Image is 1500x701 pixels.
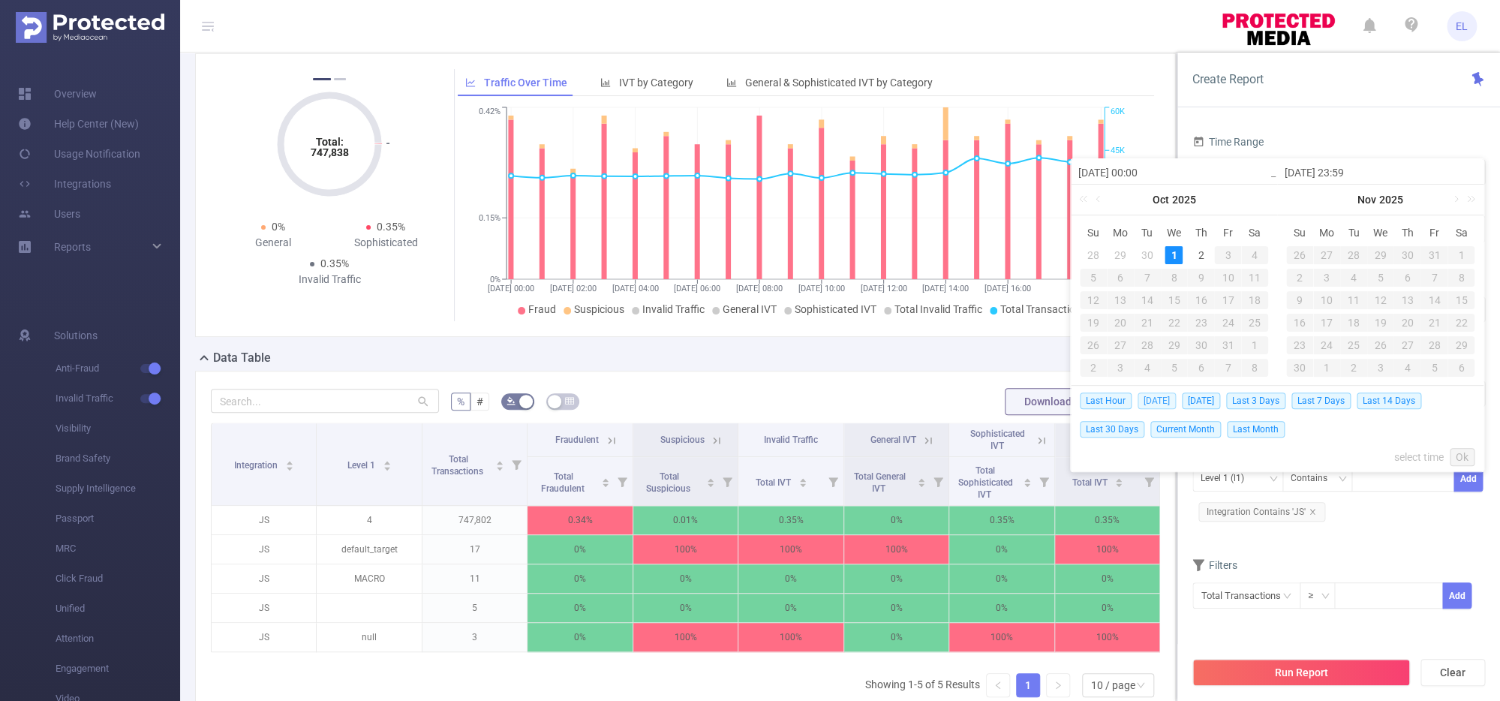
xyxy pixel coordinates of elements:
a: 2025 [1171,185,1198,215]
span: Traffic Over Time [484,77,567,89]
div: 16 [1187,291,1214,309]
td: October 28, 2025 [1340,244,1367,266]
td: December 4, 2025 [1393,357,1420,379]
div: 25 [1241,314,1268,332]
span: General IVT [723,303,777,315]
button: 2 [334,78,346,80]
div: Level 1 (l1) [1201,466,1255,491]
a: Next year (Control + right) [1459,185,1478,215]
div: 12 [1367,291,1394,309]
td: November 18, 2025 [1340,311,1367,334]
td: October 30, 2025 [1393,244,1420,266]
div: 4 [1393,359,1420,377]
a: Integrations [18,169,111,199]
div: 8 [1161,269,1188,287]
span: 0.35% [377,221,405,233]
span: Total Invalid Traffic [894,303,982,315]
td: November 12, 2025 [1367,289,1394,311]
button: Add [1453,465,1483,492]
div: 30 [1393,246,1420,264]
td: November 2, 2025 [1286,266,1313,289]
a: Overview [18,79,97,109]
span: Click Fraud [56,564,180,594]
div: 11 [1340,291,1367,309]
input: Search... [211,389,439,413]
span: General & Sophisticated IVT by Category [745,77,933,89]
i: icon: right [1054,681,1063,690]
div: 28 [1420,336,1447,354]
td: October 8, 2025 [1161,266,1188,289]
div: 10 / page [1091,674,1135,696]
tspan: 747,838 [311,146,349,158]
th: Sun [1286,221,1313,244]
div: 16 [1286,314,1313,332]
span: We [1367,226,1394,239]
tspan: [DATE] 02:00 [550,284,597,293]
tspan: 0% [490,275,501,284]
tspan: [DATE] 00:00 [488,284,534,293]
div: 23 [1187,314,1214,332]
div: ≥ [1308,583,1324,608]
i: icon: table [565,396,574,405]
div: General [217,235,329,251]
span: Mo [1313,226,1340,239]
td: October 14, 2025 [1134,289,1161,311]
div: 26 [1286,246,1313,264]
td: October 26, 2025 [1286,244,1313,266]
div: 29 [1447,336,1474,354]
span: # [476,396,483,408]
a: Reports [54,232,91,262]
td: November 3, 2025 [1313,266,1340,289]
div: 7 [1134,269,1161,287]
span: Create Report [1192,72,1264,86]
div: 3 [1107,359,1134,377]
td: December 5, 2025 [1420,357,1447,379]
td: October 29, 2025 [1367,244,1394,266]
td: November 24, 2025 [1313,334,1340,357]
div: 8 [1241,359,1268,377]
span: Anti-Fraud [56,354,180,384]
div: 17 [1313,314,1340,332]
td: November 15, 2025 [1447,289,1474,311]
td: September 30, 2025 [1134,244,1161,266]
td: November 25, 2025 [1340,334,1367,357]
i: icon: down [1321,591,1330,602]
div: 30 [1138,246,1156,264]
a: Oct [1151,185,1171,215]
th: Wed [1367,221,1394,244]
div: 4 [1340,269,1367,287]
div: 4 [1241,246,1268,264]
span: Tu [1340,226,1367,239]
div: 19 [1080,314,1107,332]
div: 20 [1107,314,1134,332]
td: November 7, 2025 [1214,357,1241,379]
td: November 6, 2025 [1187,357,1214,379]
div: 5 [1420,359,1447,377]
td: October 24, 2025 [1214,311,1241,334]
div: 30 [1187,336,1214,354]
button: Run Report [1192,659,1410,686]
div: Invalid Traffic [273,272,386,287]
button: 1 [313,78,331,80]
div: 4 [1134,359,1161,377]
div: 1 [1447,246,1474,264]
div: 28 [1084,246,1102,264]
td: November 23, 2025 [1286,334,1313,357]
tspan: [DATE] 10:00 [798,284,845,293]
span: Last 14 Days [1357,393,1421,409]
div: 1 [1165,246,1183,264]
button: Clear [1420,659,1485,686]
tspan: [DATE] 16:00 [984,284,1031,293]
td: October 4, 2025 [1241,244,1268,266]
tspan: [DATE] 12:00 [861,284,907,293]
a: Previous month (PageUp) [1093,185,1106,215]
div: 29 [1161,336,1188,354]
div: 27 [1393,336,1420,354]
span: [DATE] [1138,393,1176,409]
th: Thu [1393,221,1420,244]
div: 29 [1367,246,1394,264]
td: October 5, 2025 [1080,266,1107,289]
div: 2 [1340,359,1367,377]
i: icon: down [1136,681,1145,691]
span: Solutions [54,320,98,350]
